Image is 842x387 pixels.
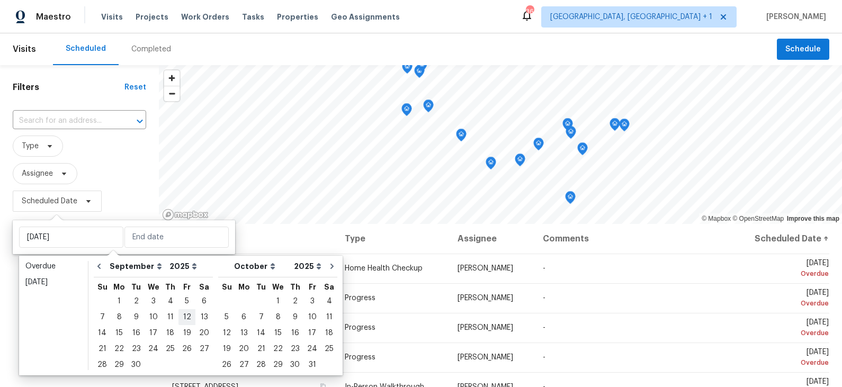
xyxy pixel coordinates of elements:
[253,310,270,325] div: 7
[291,258,324,274] select: Year
[178,325,195,341] div: Fri Sep 19 2025
[270,357,286,372] div: 29
[159,65,842,224] canvas: Map
[124,227,229,248] input: End date
[303,309,321,325] div: Fri Oct 10 2025
[286,341,303,356] div: 23
[111,310,128,325] div: 8
[195,341,213,357] div: Sat Sep 27 2025
[19,227,123,248] input: Sat, Jan 01
[303,293,321,309] div: Fri Oct 03 2025
[331,12,400,22] span: Geo Assignments
[178,310,195,325] div: 12
[94,326,111,340] div: 14
[162,209,209,221] a: Mapbox homepage
[270,326,286,340] div: 15
[740,289,829,309] span: [DATE]
[22,258,85,373] ul: Date picker shortcuts
[111,357,128,372] div: 29
[526,6,533,17] div: 36
[740,348,829,368] span: [DATE]
[543,265,545,272] span: -
[740,357,829,368] div: Overdue
[13,82,124,93] h1: Filters
[235,326,253,340] div: 13
[286,341,303,357] div: Thu Oct 23 2025
[253,357,270,372] div: 28
[145,341,162,356] div: 24
[107,258,167,274] select: Month
[94,357,111,372] div: 28
[181,12,229,22] span: Work Orders
[785,43,821,56] span: Schedule
[101,12,123,22] span: Visits
[235,309,253,325] div: Mon Oct 06 2025
[286,294,303,309] div: 2
[195,293,213,309] div: Sat Sep 06 2025
[235,357,253,373] div: Mon Oct 27 2025
[25,277,82,287] div: [DATE]
[414,65,425,82] div: Map marker
[270,341,286,357] div: Wed Oct 22 2025
[94,341,111,357] div: Sun Sep 21 2025
[235,341,253,357] div: Mon Oct 20 2025
[253,341,270,356] div: 21
[303,294,321,309] div: 3
[277,12,318,22] span: Properties
[253,325,270,341] div: Tue Oct 14 2025
[145,326,162,340] div: 17
[145,293,162,309] div: Wed Sep 03 2025
[303,325,321,341] div: Fri Oct 17 2025
[324,256,340,277] button: Go to next month
[321,325,337,341] div: Sat Oct 18 2025
[13,38,36,61] span: Visits
[321,341,337,356] div: 25
[162,309,178,325] div: Thu Sep 11 2025
[286,357,303,372] div: 30
[740,328,829,338] div: Overdue
[222,283,232,291] abbr: Sunday
[458,294,513,302] span: [PERSON_NAME]
[253,357,270,373] div: Tue Oct 28 2025
[124,82,146,93] div: Reset
[235,341,253,356] div: 20
[111,325,128,341] div: Mon Sep 15 2025
[321,326,337,340] div: 18
[195,325,213,341] div: Sat Sep 20 2025
[195,341,213,356] div: 27
[128,309,145,325] div: Tue Sep 09 2025
[22,141,39,151] span: Type
[178,294,195,309] div: 5
[183,283,191,291] abbr: Friday
[128,294,145,309] div: 2
[303,341,321,357] div: Fri Oct 24 2025
[303,357,321,372] div: 31
[270,325,286,341] div: Wed Oct 15 2025
[128,325,145,341] div: Tue Sep 16 2025
[111,357,128,373] div: Mon Sep 29 2025
[321,310,337,325] div: 11
[136,12,168,22] span: Projects
[345,294,375,302] span: Progress
[270,294,286,309] div: 1
[195,309,213,325] div: Sat Sep 13 2025
[145,341,162,357] div: Wed Sep 24 2025
[272,283,284,291] abbr: Wednesday
[97,283,108,291] abbr: Sunday
[345,265,423,272] span: Home Health Checkup
[423,100,434,116] div: Map marker
[111,309,128,325] div: Mon Sep 08 2025
[128,310,145,325] div: 9
[253,326,270,340] div: 14
[270,357,286,373] div: Wed Oct 29 2025
[286,325,303,341] div: Thu Oct 16 2025
[172,224,336,254] th: Address
[91,256,107,277] button: Go to previous month
[162,326,178,340] div: 18
[94,341,111,356] div: 21
[286,293,303,309] div: Thu Oct 02 2025
[458,265,513,272] span: [PERSON_NAME]
[321,309,337,325] div: Sat Oct 11 2025
[145,294,162,309] div: 3
[231,258,291,274] select: Month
